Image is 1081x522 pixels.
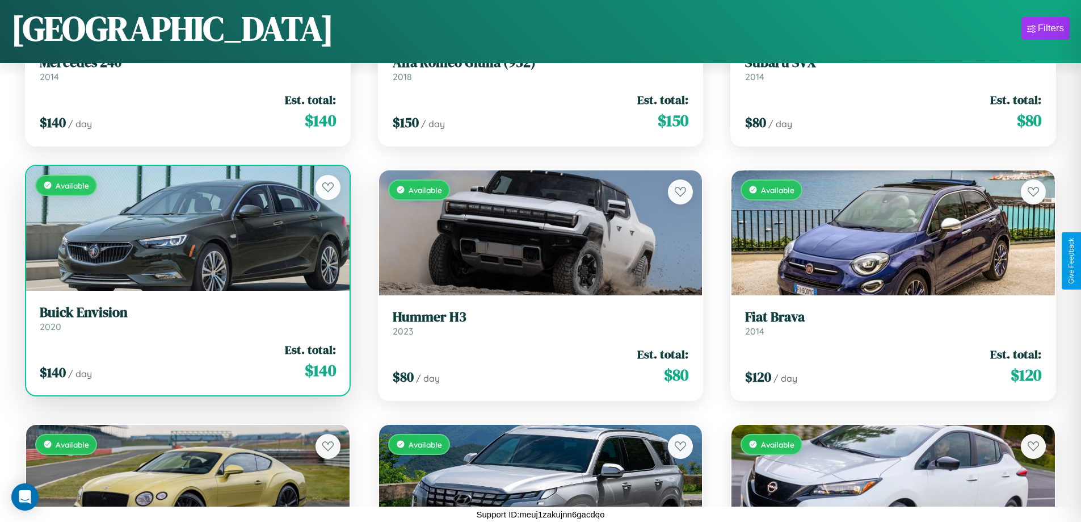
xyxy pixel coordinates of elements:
span: Est. total: [637,346,688,362]
p: Support ID: meuj1zakujnn6gacdqo [477,507,605,522]
span: Available [56,440,89,449]
span: $ 80 [745,113,766,132]
span: Available [761,185,794,195]
h3: Alfa Romeo Giulia (952) [393,55,689,71]
a: Subaru SVX2014 [745,55,1041,82]
span: 2014 [745,71,764,82]
span: $ 120 [745,368,771,386]
a: Alfa Romeo Giulia (952)2018 [393,55,689,82]
span: Available [56,181,89,190]
span: 2018 [393,71,412,82]
span: $ 140 [305,109,336,132]
span: Est. total: [637,91,688,108]
h3: Fiat Brava [745,309,1041,325]
span: 2020 [40,321,61,332]
span: $ 140 [305,359,336,382]
span: 2014 [745,325,764,337]
a: Buick Envision2020 [40,304,336,332]
a: Hummer H32023 [393,309,689,337]
span: / day [68,368,92,379]
span: Est. total: [990,346,1041,362]
span: Available [409,185,442,195]
span: $ 150 [658,109,688,132]
span: $ 80 [1017,109,1041,132]
div: Open Intercom Messenger [11,483,39,511]
span: $ 120 [1011,364,1041,386]
h3: Subaru SVX [745,55,1041,71]
a: Mercedes 2402014 [40,55,336,82]
span: Est. total: [285,341,336,358]
span: Available [409,440,442,449]
span: $ 80 [393,368,414,386]
span: $ 80 [664,364,688,386]
span: Est. total: [285,91,336,108]
div: Give Feedback [1067,238,1075,284]
h3: Mercedes 240 [40,55,336,71]
span: 2023 [393,325,413,337]
span: Est. total: [990,91,1041,108]
span: $ 140 [40,363,66,382]
span: $ 140 [40,113,66,132]
a: Fiat Brava2014 [745,309,1041,337]
span: / day [768,118,792,130]
span: / day [421,118,445,130]
span: / day [773,373,797,384]
button: Filters [1021,17,1070,40]
span: / day [68,118,92,130]
span: Available [761,440,794,449]
span: 2014 [40,71,59,82]
h3: Hummer H3 [393,309,689,325]
span: / day [416,373,440,384]
div: Filters [1038,23,1064,34]
span: $ 150 [393,113,419,132]
h3: Buick Envision [40,304,336,321]
h1: [GEOGRAPHIC_DATA] [11,5,334,52]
